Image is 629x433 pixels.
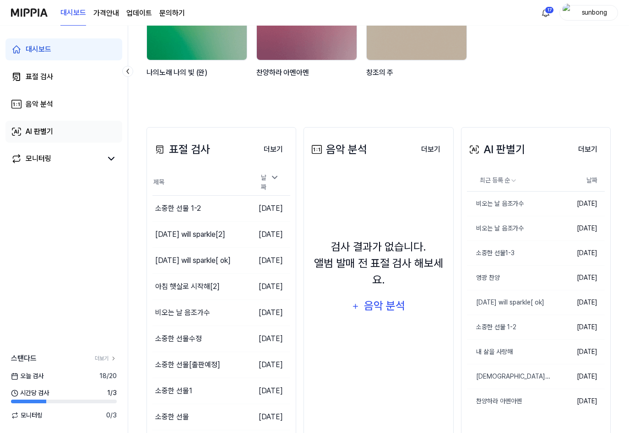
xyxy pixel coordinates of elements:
[309,141,367,158] div: 음악 분석
[250,352,290,378] td: [DATE]
[5,93,122,115] a: 음악 분석
[563,4,574,22] img: profile
[155,203,201,214] div: 소중한 선물 1-2
[571,140,605,159] button: 더보기
[467,298,544,307] div: [DATE] will sparkle[ ok]
[106,411,117,420] span: 0 / 3
[552,266,605,290] td: [DATE]
[250,273,290,299] td: [DATE]
[467,389,552,413] a: 찬양하라 아멘아멘
[11,371,43,381] span: 오늘 검사
[26,99,53,110] div: 음악 분석
[11,153,102,164] a: 모니터링
[414,140,448,159] button: 더보기
[366,67,469,90] div: 창조의 주
[146,67,249,90] div: 나의노래 나의 빛 (완)
[363,297,406,315] div: 음악 분석
[467,248,515,258] div: 소중한 선물1-3
[467,372,552,381] div: [DEMOGRAPHIC_DATA]의 손길
[467,322,516,332] div: 소중한 선물 1-2
[93,8,119,19] button: 가격안내
[11,411,43,420] span: 모니터링
[552,241,605,266] td: [DATE]
[559,5,618,21] button: profilesunbong
[250,247,290,273] td: [DATE]
[467,199,524,208] div: 비오는 날 음조가수
[467,364,552,389] a: [DEMOGRAPHIC_DATA]의 손길
[26,44,51,55] div: 대시보드
[467,347,513,357] div: 내 삶을 사랑해
[540,7,551,18] img: 알림
[552,216,605,241] td: [DATE]
[467,141,525,158] div: AI 판별기
[11,388,49,398] span: 시간당 검사
[346,295,412,317] button: 음악 분석
[26,153,51,164] div: 모니터링
[467,396,522,406] div: 찬양하라 아멘아멘
[107,388,117,398] span: 1 / 3
[250,299,290,326] td: [DATE]
[552,364,605,389] td: [DATE]
[159,8,185,19] a: 문의하기
[60,0,86,26] a: 대시보드
[467,216,552,241] a: 비오는 날 음조가수
[250,195,290,221] td: [DATE]
[26,71,53,82] div: 표절 검사
[26,126,53,137] div: AI 판별기
[552,290,605,315] td: [DATE]
[467,315,552,339] a: 소중한 선물 1-2
[538,5,553,20] button: 알림17
[5,38,122,60] a: 대시보드
[256,67,359,90] div: 찬양하라 아멘아멘
[155,255,231,266] div: [DATE] will sparkle[ ok]
[11,353,37,364] span: 스탠다드
[152,141,210,158] div: 표절 검사
[552,192,605,216] td: [DATE]
[309,239,447,288] div: 검사 결과가 없습니다. 앨범 발매 전 표절 검사 해보세요.
[250,378,290,404] td: [DATE]
[576,7,612,17] div: sunbong
[99,371,117,381] span: 18 / 20
[5,66,122,88] a: 표절 검사
[552,170,605,192] th: 날짜
[467,340,552,364] a: 내 삶을 사랑해
[545,6,554,14] div: 17
[155,281,220,292] div: 아침 햇살로 시작해[2]
[152,170,250,196] th: 제목
[155,333,202,344] div: 소중한 선물수정
[155,307,210,318] div: 비오는 날 음조가수
[256,140,290,159] button: 더보기
[467,290,552,315] a: [DATE] will sparkle[ ok]
[126,8,152,19] a: 업데이트
[467,192,552,216] a: 비오는 날 음조가수
[95,354,117,363] a: 더보기
[5,121,122,143] a: AI 판별기
[467,273,500,283] div: 영광 찬양
[552,340,605,364] td: [DATE]
[552,389,605,414] td: [DATE]
[155,229,225,240] div: [DATE] will sparkle[2]
[552,315,605,340] td: [DATE]
[467,266,552,290] a: 영광 찬양
[467,224,524,233] div: 비오는 날 음조가수
[155,385,192,396] div: 소중한 선물1
[250,326,290,352] td: [DATE]
[155,359,220,370] div: 소중한 선물[출판예정]
[257,170,283,195] div: 날짜
[250,404,290,430] td: [DATE]
[155,412,189,422] div: 소중한 선물
[250,221,290,247] td: [DATE]
[467,241,552,265] a: 소중한 선물1-3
